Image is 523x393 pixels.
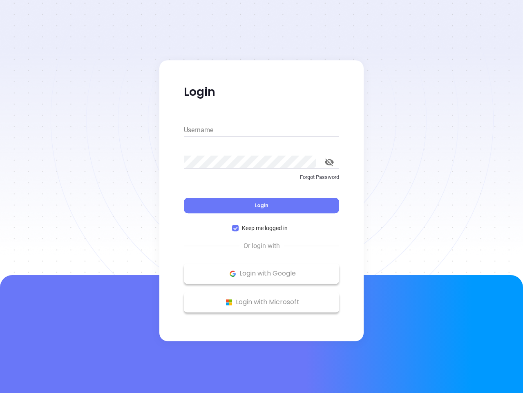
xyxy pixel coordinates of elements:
p: Login [184,85,339,99]
button: Google Logo Login with Google [184,263,339,284]
a: Forgot Password [184,173,339,188]
img: Microsoft Logo [224,297,234,307]
p: Login with Microsoft [188,296,335,308]
span: Keep me logged in [239,224,291,233]
p: Login with Google [188,267,335,280]
button: Login [184,198,339,213]
span: Login [255,202,268,209]
img: Google Logo [228,269,238,279]
button: Microsoft Logo Login with Microsoft [184,292,339,312]
span: Or login with [239,241,284,251]
button: toggle password visibility [320,152,339,172]
p: Forgot Password [184,173,339,181]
